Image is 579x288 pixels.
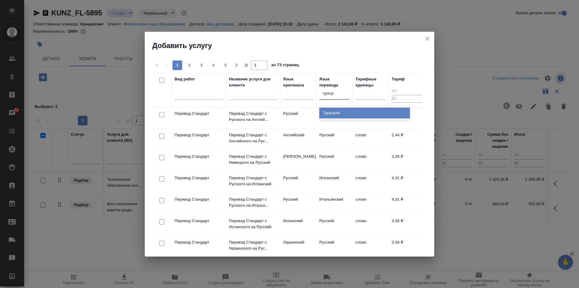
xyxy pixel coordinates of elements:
[271,61,299,70] span: из 73 страниц
[353,150,389,172] td: слово
[175,154,223,160] p: Перевод Стандарт
[175,111,223,117] p: Перевод Стандарт
[319,76,350,88] div: Язык перевода
[229,175,277,187] p: Перевод Стандарт с Русского на Испанский
[283,76,313,88] div: Язык оригинала
[229,154,277,166] p: Перевод Стандарт с Немецкого на Русский
[316,193,353,215] td: Итальянский
[197,62,206,68] span: 3
[185,62,194,68] span: 2
[389,215,425,236] td: 3,36 ₽
[280,150,316,172] td: [PERSON_NAME]
[319,108,410,118] div: Турецкий
[316,215,353,236] td: Русский
[221,62,230,68] span: 5
[389,150,425,172] td: 3,36 ₽
[175,196,223,202] p: Перевод Стандарт
[316,236,353,257] td: Русский
[175,218,223,224] p: Перевод Стандарт
[152,41,434,50] h2: Добавить услугу
[353,172,389,193] td: слово
[280,215,316,236] td: Испанский
[389,172,425,193] td: 4,31 ₽
[392,88,422,95] input: От
[316,108,353,129] td: Английский
[353,236,389,257] td: слово
[392,95,422,102] input: До
[389,129,425,150] td: 2,44 ₽
[209,60,218,70] button: 4
[280,193,316,215] td: Русский
[229,111,277,123] p: Перевод Стандарт с Русского на Англий...
[353,193,389,215] td: слово
[209,62,218,68] span: 4
[175,76,195,82] div: Вид работ
[389,193,425,215] td: 4,31 ₽
[175,175,223,181] p: Перевод Стандарт
[229,196,277,209] p: Перевод Стандарт с Русского на Италья...
[229,218,277,230] p: Перевод Стандарт с Испанского на Русский
[356,76,386,88] div: Тарифные единицы
[229,76,277,88] div: Название услуги для клиента
[280,236,316,257] td: Украинский
[316,129,353,150] td: Русский
[280,108,316,129] td: Русский
[316,172,353,193] td: Испанский
[392,76,405,82] div: Тариф
[197,60,206,70] button: 3
[353,129,389,150] td: слово
[221,60,230,70] button: 5
[280,129,316,150] td: Английский
[185,60,194,70] button: 2
[280,172,316,193] td: Русский
[175,132,223,138] p: Перевод Стандарт
[229,132,277,144] p: Перевод Стандарт с Английского на Рус...
[353,215,389,236] td: слово
[423,34,432,43] button: close
[316,150,353,172] td: Русский
[229,239,277,251] p: Перевод Стандарт с Украинского на Рус...
[389,236,425,257] td: 2,34 ₽
[175,239,223,245] p: Перевод Стандарт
